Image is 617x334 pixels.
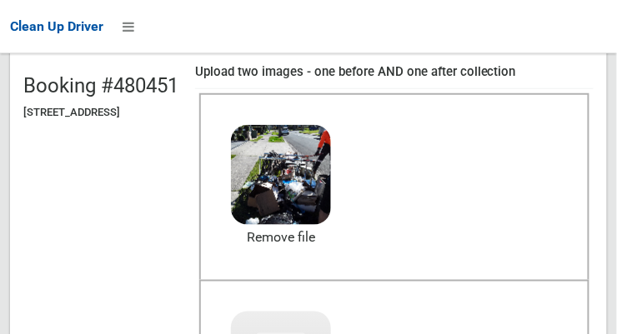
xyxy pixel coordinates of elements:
h2: Booking #480451 [23,75,178,97]
h5: [STREET_ADDRESS] [23,107,178,118]
span: Clean Up Driver [10,18,103,34]
a: Remove file [231,225,331,250]
h4: Upload two images - one before AND one after collection [195,65,594,79]
a: Clean Up Driver [10,14,103,39]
